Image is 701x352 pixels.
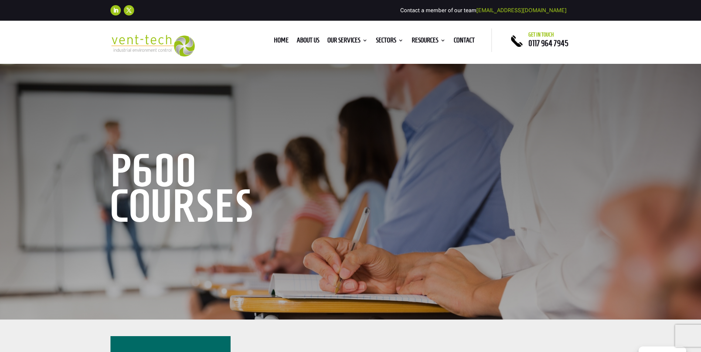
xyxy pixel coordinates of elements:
img: 2023-09-27T08_35_16.549ZVENT-TECH---Clear-background [110,35,195,56]
a: [EMAIL_ADDRESS][DOMAIN_NAME] [476,7,566,14]
span: Get in touch [528,32,554,38]
a: Home [274,38,289,46]
a: Follow on X [124,5,134,15]
h1: P600 Courses [110,153,336,227]
a: Our Services [327,38,368,46]
a: Contact [454,38,475,46]
a: Follow on LinkedIn [110,5,121,15]
a: 0117 964 7945 [528,39,568,48]
a: Resources [412,38,446,46]
span: Contact a member of our team [400,7,566,14]
a: Sectors [376,38,404,46]
a: About us [297,38,319,46]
